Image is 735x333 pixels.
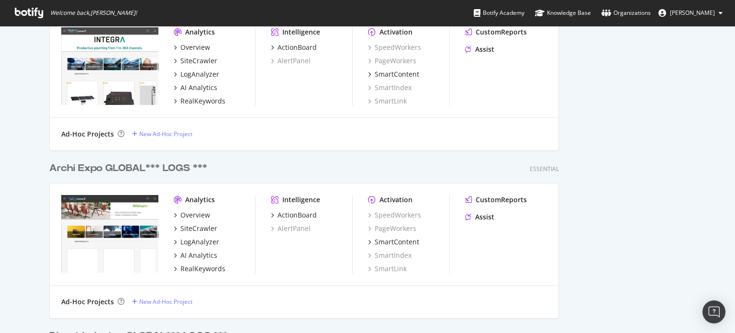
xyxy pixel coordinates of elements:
[476,27,527,37] div: CustomReports
[368,251,412,260] a: SmartIndex
[174,43,210,52] a: Overview
[180,96,225,106] div: RealKeywords
[174,96,225,106] a: RealKeywords
[278,210,317,220] div: ActionBoard
[278,43,317,52] div: ActionBoard
[282,27,320,37] div: Intelligence
[535,8,591,18] div: Knowledge Base
[180,264,225,274] div: RealKeywords
[174,210,210,220] a: Overview
[271,56,311,66] a: AlertPanel
[375,69,419,79] div: SmartContent
[368,83,412,92] a: SmartIndex
[61,195,158,273] img: www.archiexpo.com
[180,237,219,247] div: LogAnalyzer
[174,224,217,233] a: SiteCrawler
[670,9,715,17] span: Julien Lami
[465,212,494,222] a: Assist
[132,130,192,138] a: New Ad-Hoc Project
[368,210,421,220] a: SpeedWorkers
[476,195,527,205] div: CustomReports
[368,69,419,79] a: SmartContent
[180,224,217,233] div: SiteCrawler
[50,9,137,17] span: Welcome back, [PERSON_NAME] !
[185,27,215,37] div: Analytics
[368,96,407,106] a: SmartLink
[475,45,494,54] div: Assist
[271,224,311,233] a: AlertPanel
[180,69,219,79] div: LogAnalyzer
[375,237,419,247] div: SmartContent
[379,27,412,37] div: Activation
[180,83,217,92] div: AI Analytics
[139,130,192,138] div: New Ad-Hoc Project
[139,298,192,306] div: New Ad-Hoc Project
[465,27,527,37] a: CustomReports
[271,210,317,220] a: ActionBoard
[271,43,317,52] a: ActionBoard
[465,195,527,205] a: CustomReports
[368,264,407,274] a: SmartLink
[651,5,730,21] button: [PERSON_NAME]
[180,43,210,52] div: Overview
[174,264,225,274] a: RealKeywords
[368,224,416,233] a: PageWorkers
[174,237,219,247] a: LogAnalyzer
[174,83,217,92] a: AI Analytics
[174,251,217,260] a: AI Analytics
[180,56,217,66] div: SiteCrawler
[368,43,421,52] a: SpeedWorkers
[530,165,559,173] div: Essential
[180,210,210,220] div: Overview
[61,297,114,307] div: Ad-Hoc Projects
[282,195,320,205] div: Intelligence
[465,45,494,54] a: Assist
[475,212,494,222] div: Assist
[702,300,725,323] div: Open Intercom Messenger
[185,195,215,205] div: Analytics
[61,27,158,105] img: https://shop.medicalexpo.com/
[379,195,412,205] div: Activation
[132,298,192,306] a: New Ad-Hoc Project
[368,237,419,247] a: SmartContent
[601,8,651,18] div: Organizations
[368,56,416,66] a: PageWorkers
[474,8,524,18] div: Botify Academy
[61,129,114,139] div: Ad-Hoc Projects
[174,69,219,79] a: LogAnalyzer
[174,56,217,66] a: SiteCrawler
[180,251,217,260] div: AI Analytics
